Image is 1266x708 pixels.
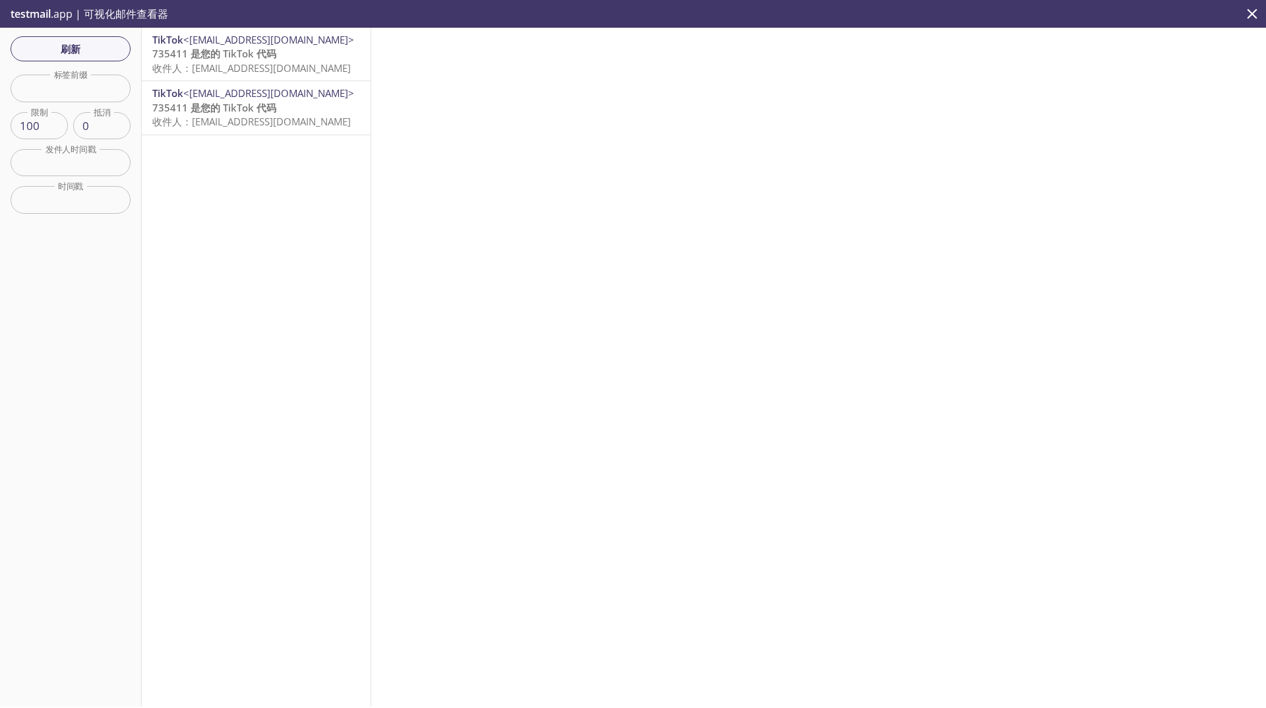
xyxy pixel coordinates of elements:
[142,28,371,80] div: TikTok<[EMAIL_ADDRESS][DOMAIN_NAME]>735411 是您的 TikTok 代码收件人：[EMAIL_ADDRESS][DOMAIN_NAME]
[152,33,183,46] font: TikTok
[11,36,131,61] button: 刷新
[142,81,371,134] div: TikTok<[EMAIL_ADDRESS][DOMAIN_NAME]>735411 是您的 TikTok 代码收件人：[EMAIL_ADDRESS][DOMAIN_NAME]
[51,7,168,21] font: .app | 可视化邮件查看器
[183,86,354,100] font: <[EMAIL_ADDRESS][DOMAIN_NAME]>
[152,47,276,60] font: 735411 是您的 TikTok 代码
[183,33,354,46] font: <[EMAIL_ADDRESS][DOMAIN_NAME]>
[192,61,351,75] font: [EMAIL_ADDRESS][DOMAIN_NAME]
[152,101,276,114] font: 735411 是您的 TikTok 代码
[61,42,80,55] font: 刷新
[142,28,371,135] nav: 电子邮件
[152,86,183,100] font: TikTok
[192,115,351,128] font: [EMAIL_ADDRESS][DOMAIN_NAME]
[152,115,192,128] font: 收件人：
[152,61,192,75] font: 收件人：
[11,7,51,21] font: testmail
